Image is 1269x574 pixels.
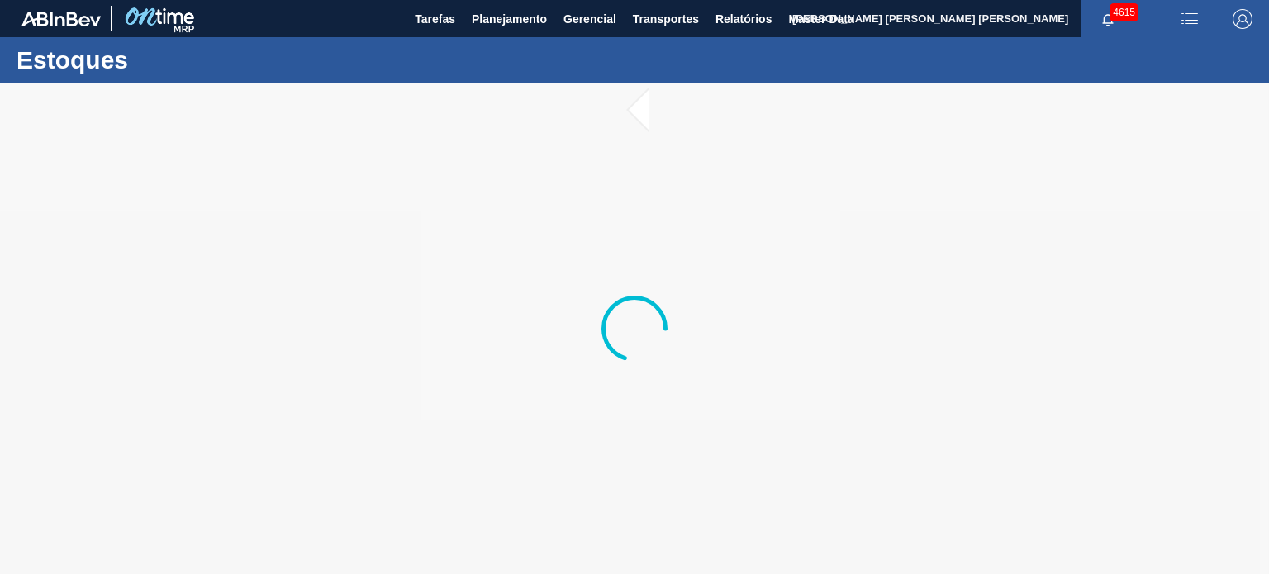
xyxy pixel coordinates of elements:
[563,9,616,29] span: Gerencial
[1081,7,1134,31] button: Notificações
[415,9,455,29] span: Tarefas
[715,9,772,29] span: Relatórios
[633,9,699,29] span: Transportes
[21,12,101,26] img: TNhmsLtSVTkK8tSr43FrP2fwEKptu5GPRR3wAAAABJRU5ErkJggg==
[17,50,310,69] h1: Estoques
[1180,9,1200,29] img: userActions
[788,9,853,29] span: Master Data
[1233,9,1252,29] img: Logout
[1110,3,1138,21] span: 4615
[472,9,547,29] span: Planejamento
